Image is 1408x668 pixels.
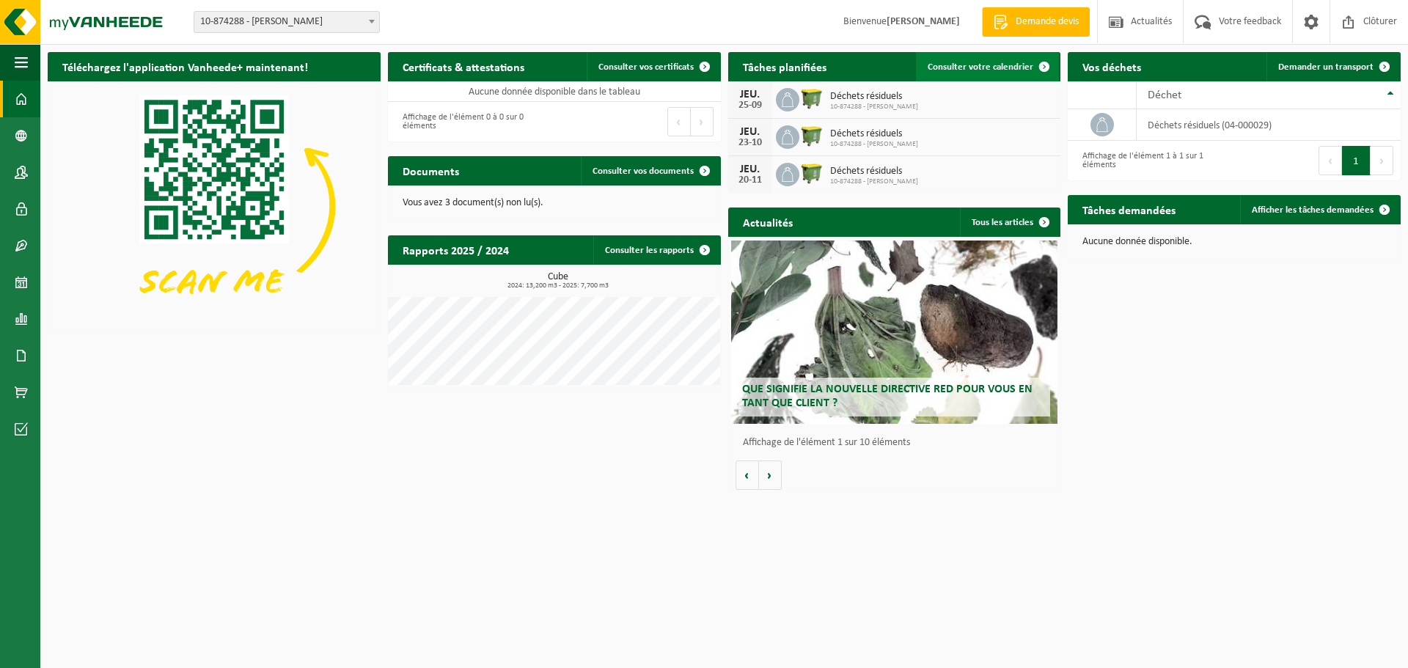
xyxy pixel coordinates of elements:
[593,235,719,265] a: Consulter les rapports
[1068,52,1156,81] h2: Vos déchets
[194,12,379,32] span: 10-874288 - COLETTA, BENOÎT - GHLIN
[691,107,714,136] button: Next
[1266,52,1399,81] a: Demander un transport
[1240,195,1399,224] a: Afficher les tâches demandées
[799,123,824,148] img: WB-1100-HPE-GN-50
[830,177,918,186] span: 10-874288 - [PERSON_NAME]
[1137,109,1401,141] td: déchets résiduels (04-000029)
[1075,144,1227,177] div: Affichage de l'élément 1 à 1 sur 1 éléments
[395,106,547,138] div: Affichage de l'élément 0 à 0 sur 0 éléments
[388,156,474,185] h2: Documents
[395,282,721,290] span: 2024: 13,200 m3 - 2025: 7,700 m3
[759,460,782,490] button: Volgende
[388,52,539,81] h2: Certificats & attestations
[1342,146,1371,175] button: 1
[742,383,1033,409] span: Que signifie la nouvelle directive RED pour vous en tant que client ?
[830,140,918,149] span: 10-874288 - [PERSON_NAME]
[1278,62,1374,72] span: Demander un transport
[667,107,691,136] button: Previous
[743,438,1054,448] p: Affichage de l'élément 1 sur 10 éléments
[1082,237,1386,247] p: Aucune donnée disponible.
[1148,89,1181,101] span: Déchet
[1068,195,1190,224] h2: Tâches demandées
[593,166,694,176] span: Consulter vos documents
[587,52,719,81] a: Consulter vos certificats
[736,164,765,175] div: JEU.
[982,7,1090,37] a: Demande devis
[736,126,765,138] div: JEU.
[830,91,918,103] span: Déchets résiduels
[1252,205,1374,215] span: Afficher les tâches demandées
[728,208,807,236] h2: Actualités
[736,100,765,111] div: 25-09
[799,86,824,111] img: WB-1100-HPE-GN-50
[388,235,524,264] h2: Rapports 2025 / 2024
[928,62,1033,72] span: Consulter votre calendrier
[736,460,759,490] button: Vorige
[1012,15,1082,29] span: Demande devis
[1371,146,1393,175] button: Next
[598,62,694,72] span: Consulter vos certificats
[736,138,765,148] div: 23-10
[395,272,721,290] h3: Cube
[830,166,918,177] span: Déchets résiduels
[736,89,765,100] div: JEU.
[799,161,824,186] img: WB-1100-HPE-GN-50
[48,52,323,81] h2: Téléchargez l'application Vanheede+ maintenant!
[1319,146,1342,175] button: Previous
[830,103,918,111] span: 10-874288 - [PERSON_NAME]
[581,156,719,186] a: Consulter vos documents
[916,52,1059,81] a: Consulter votre calendrier
[728,52,841,81] h2: Tâches planifiées
[403,198,706,208] p: Vous avez 3 document(s) non lu(s).
[194,11,380,33] span: 10-874288 - COLETTA, BENOÎT - GHLIN
[388,81,721,102] td: Aucune donnée disponible dans le tableau
[887,16,960,27] strong: [PERSON_NAME]
[48,81,381,331] img: Download de VHEPlus App
[731,241,1057,424] a: Que signifie la nouvelle directive RED pour vous en tant que client ?
[830,128,918,140] span: Déchets résiduels
[960,208,1059,237] a: Tous les articles
[736,175,765,186] div: 20-11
